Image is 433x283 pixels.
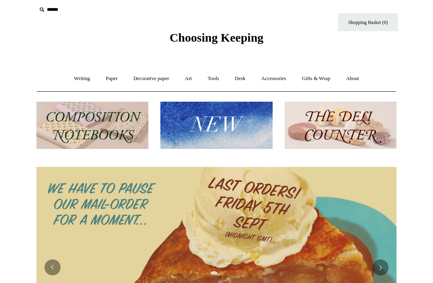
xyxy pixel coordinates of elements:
[170,37,263,43] a: Choosing Keeping
[99,68,125,89] a: Paper
[178,68,199,89] a: Art
[160,102,272,149] img: New.jpg__PID:f73bdf93-380a-4a35-bcfe-7823039498e1
[228,68,253,89] a: Desk
[67,68,97,89] a: Writing
[45,259,61,275] button: Previous
[372,259,388,275] button: Next
[285,102,397,149] img: The Deli Counter
[254,68,293,89] a: Accessories
[338,13,398,31] a: Shopping Basket (0)
[126,68,176,89] a: Decorative paper
[295,68,338,89] a: Gifts & Wrap
[36,102,148,149] img: 202302 Composition ledgers.jpg__PID:69722ee6-fa44-49dd-a067-31375e5d54ec
[200,68,227,89] a: Tools
[339,68,366,89] a: About
[170,31,263,44] span: Choosing Keeping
